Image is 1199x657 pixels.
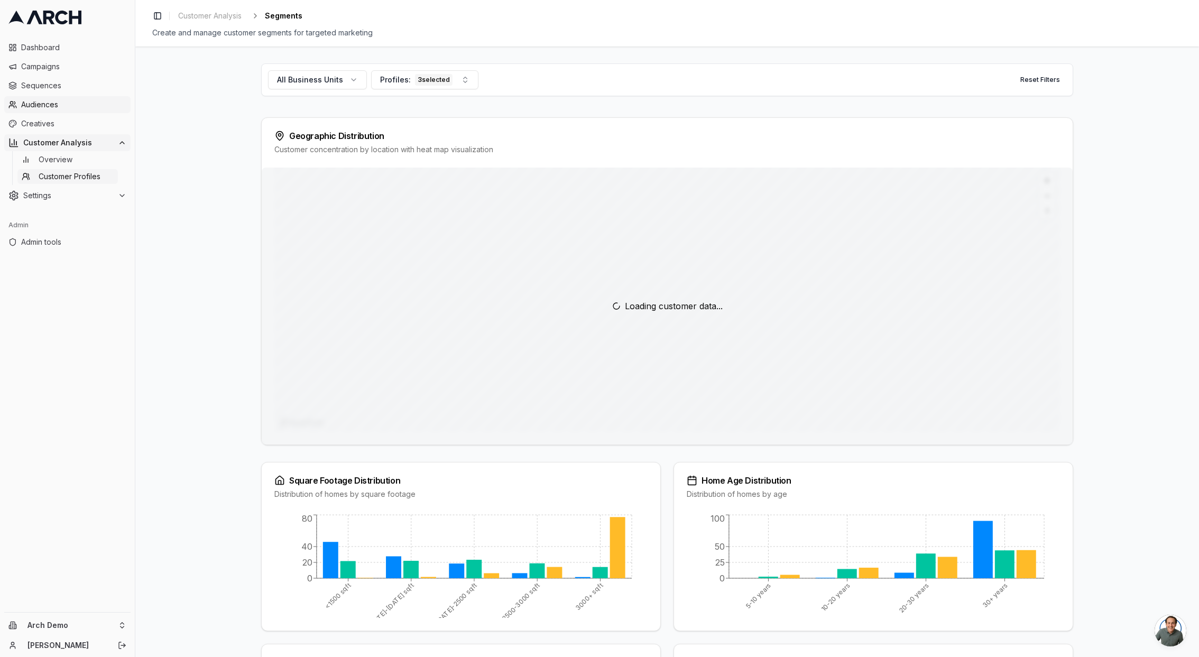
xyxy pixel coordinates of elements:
[21,42,126,53] span: Dashboard
[21,61,126,72] span: Campaigns
[27,640,106,651] a: [PERSON_NAME]
[4,77,131,94] a: Sequences
[302,558,312,568] tspan: 20
[178,11,242,21] span: Customer Analysis
[4,134,131,151] button: Customer Analysis
[435,581,478,625] tspan: [DATE]-2500 sqft
[21,80,126,91] span: Sequences
[501,581,542,622] tspan: 2500-3000 sqft
[711,514,725,524] tspan: 100
[323,581,352,610] tspan: <1500 sqft
[715,558,725,568] tspan: 25
[574,581,605,612] tspan: 3000+ sqft
[174,8,246,23] a: Customer Analysis
[21,99,126,110] span: Audiences
[819,581,851,613] tspan: 10-20 years
[274,475,648,486] div: Square Footage Distribution
[39,171,100,182] span: Customer Profiles
[4,617,131,634] button: Arch Demo
[17,169,118,184] a: Customer Profiles
[21,237,126,247] span: Admin tools
[302,514,312,524] tspan: 80
[744,581,772,609] tspan: 5-10 years
[715,542,725,552] tspan: 50
[268,70,367,89] button: All Business Units
[4,39,131,56] a: Dashboard
[274,131,1060,141] div: Geographic Distribution
[1014,71,1066,88] button: Reset Filters
[897,581,930,614] tspan: 20-30 years
[174,8,302,23] nav: breadcrumb
[277,75,343,85] span: All Business Units
[4,115,131,132] a: Creatives
[625,300,723,312] span: Loading customer data...
[307,573,312,584] tspan: 0
[301,542,312,552] tspan: 40
[39,154,72,165] span: Overview
[274,489,648,499] div: Distribution of homes by square footage
[17,152,118,167] a: Overview
[4,96,131,113] a: Audiences
[23,137,114,148] span: Customer Analysis
[687,475,1060,486] div: Home Age Distribution
[4,217,131,234] div: Admin
[367,581,416,629] tspan: [DATE]-[DATE] sqft
[4,234,131,251] a: Admin tools
[115,638,130,653] button: Log out
[274,144,1060,155] div: Customer concentration by location with heat map visualization
[4,187,131,204] button: Settings
[720,573,725,584] tspan: 0
[27,621,114,630] span: Arch Demo
[981,581,1009,609] tspan: 30+ years
[21,118,126,129] span: Creatives
[4,58,131,75] a: Campaigns
[687,489,1060,499] div: Distribution of homes by age
[415,74,453,86] div: 3 selected
[23,190,114,201] span: Settings
[380,74,453,86] div: Profiles:
[265,11,302,21] span: Segments
[152,27,1182,38] div: Create and manage customer segments for targeted marketing
[1155,615,1186,646] a: Open chat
